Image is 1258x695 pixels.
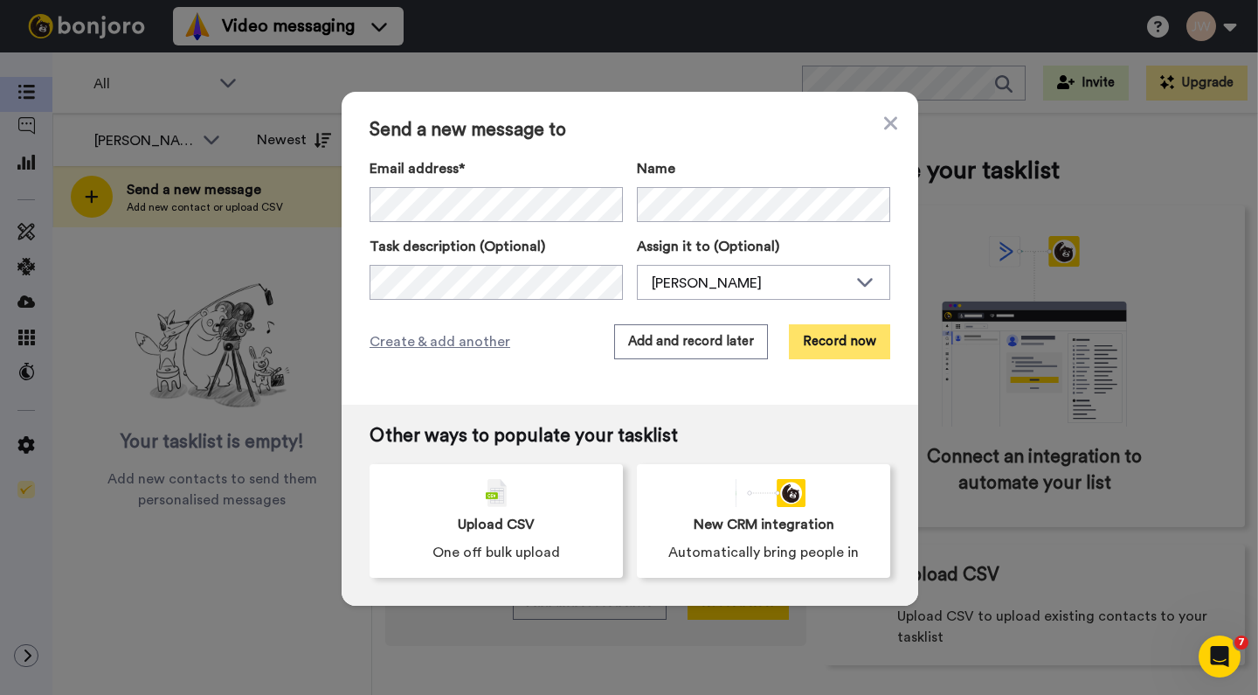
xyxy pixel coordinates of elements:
[637,158,675,179] span: Name
[370,120,890,141] span: Send a new message to
[652,273,847,294] div: [PERSON_NAME]
[458,514,535,535] span: Upload CSV
[722,479,805,507] div: animation
[370,426,890,447] span: Other ways to populate your tasklist
[432,542,560,563] span: One off bulk upload
[370,236,623,257] label: Task description (Optional)
[637,236,890,257] label: Assign it to (Optional)
[614,324,768,359] button: Add and record later
[1199,636,1241,678] iframe: Intercom live chat
[789,324,890,359] button: Record now
[486,479,507,507] img: csv-grey.png
[694,514,834,535] span: New CRM integration
[668,542,859,563] span: Automatically bring people in
[1234,636,1248,650] span: 7
[370,158,623,179] label: Email address*
[370,331,510,352] span: Create & add another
